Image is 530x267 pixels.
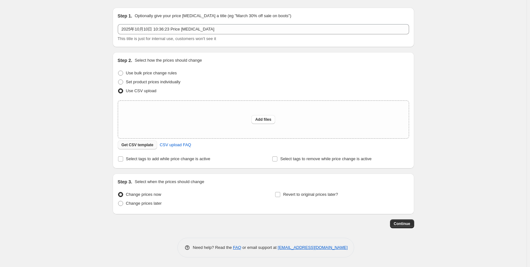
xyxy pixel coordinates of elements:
span: Select tags to add while price change is active [126,156,210,161]
span: Use CSV upload [126,88,156,93]
span: Continue [394,221,410,226]
span: Change prices later [126,201,162,206]
input: 30% off holiday sale [118,24,409,34]
a: [EMAIL_ADDRESS][DOMAIN_NAME] [278,245,348,250]
span: Revert to original prices later? [283,192,338,197]
a: FAQ [233,245,241,250]
h2: Step 2. [118,57,132,64]
span: Change prices now [126,192,161,197]
h2: Step 3. [118,179,132,185]
button: Get CSV template [118,140,157,149]
span: Add files [255,117,271,122]
span: Select tags to remove while price change is active [280,156,372,161]
span: Set product prices individually [126,79,181,84]
button: Continue [390,219,414,228]
span: This title is just for internal use, customers won't see it [118,36,216,41]
h2: Step 1. [118,13,132,19]
span: Get CSV template [122,142,154,147]
span: Use bulk price change rules [126,71,177,75]
p: Select when the prices should change [135,179,204,185]
span: Need help? Read the [193,245,233,250]
button: Add files [251,115,275,124]
a: CSV upload FAQ [156,140,195,150]
p: Optionally give your price [MEDICAL_DATA] a title (eg "March 30% off sale on boots") [135,13,291,19]
p: Select how the prices should change [135,57,202,64]
span: or email support at [241,245,278,250]
span: CSV upload FAQ [160,142,191,148]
